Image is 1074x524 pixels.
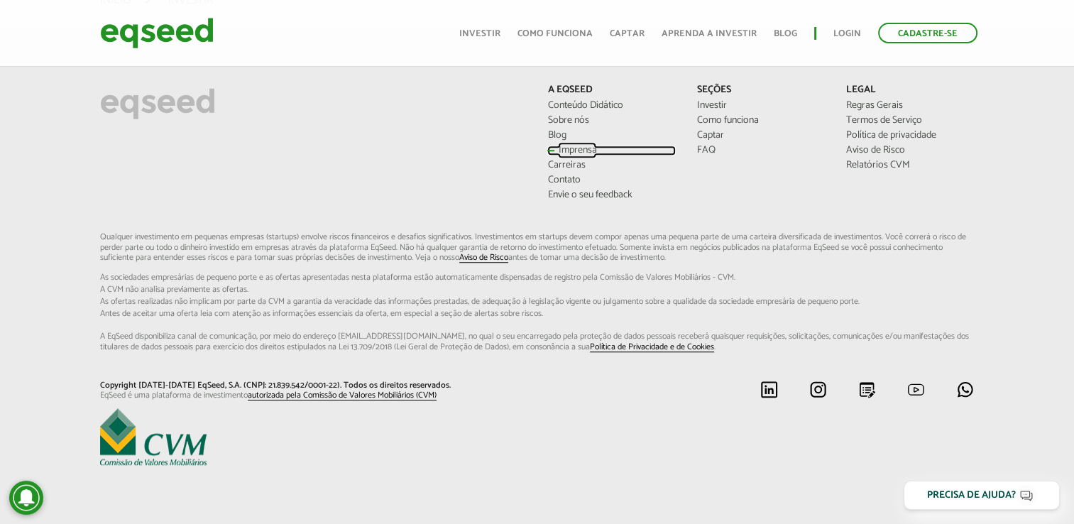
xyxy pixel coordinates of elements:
img: blog.svg [858,381,876,398]
a: Investir [459,29,500,38]
a: Login [833,29,861,38]
img: EqSeed Logo [100,84,215,123]
a: Como funciona [697,116,825,126]
a: Blog [547,131,675,141]
a: Captar [697,131,825,141]
img: youtube.svg [907,381,925,398]
a: Conteúdo Didático [547,101,675,111]
a: Aviso de Risco [846,146,974,155]
a: Cadastre-se [878,23,977,43]
p: Seções [697,84,825,97]
a: autorizada pela Comissão de Valores Mobiliários (CVM) [248,391,437,400]
a: Captar [610,29,645,38]
img: EqSeed [100,14,214,52]
a: Blog [774,29,797,38]
a: Sobre nós [547,116,675,126]
img: instagram.svg [809,381,827,398]
p: EqSeed é uma plataforma de investimento [100,391,526,400]
a: Envie o seu feedback [547,190,675,200]
a: Relatórios CVM [846,160,974,170]
p: Legal [846,84,974,97]
img: EqSeed é uma plataforma de investimento autorizada pela Comissão de Valores Mobiliários (CVM) [100,408,207,465]
a: Política de Privacidade e de Cookies [590,343,714,352]
p: Qualquer investimento em pequenas empresas (startups) envolve riscos financeiros e desafios signi... [100,232,974,352]
span: A CVM não analisa previamente as ofertas. [100,285,974,294]
img: whatsapp.svg [956,381,974,398]
a: Política de privacidade [846,131,974,141]
a: Como funciona [517,29,593,38]
a: Aprenda a investir [662,29,757,38]
a: Contato [547,175,675,185]
a: Aviso de Risco [459,253,508,263]
a: FAQ [697,146,825,155]
a: Imprensa [547,146,675,155]
span: Antes de aceitar uma oferta leia com atenção as informações essenciais da oferta, em especial... [100,310,974,318]
a: Investir [697,101,825,111]
p: A EqSeed [547,84,675,97]
p: Copyright [DATE]-[DATE] EqSeed, S.A. (CNPJ: 21.839.542/0001-22). Todos os direitos reservados. [100,381,526,391]
a: Regras Gerais [846,101,974,111]
span: As sociedades empresárias de pequeno porte e as ofertas apresentadas nesta plataforma estão aut... [100,273,974,282]
span: As ofertas realizadas não implicam por parte da CVM a garantia da veracidade das informações p... [100,298,974,306]
img: linkedin.svg [760,381,778,398]
a: Carreiras [547,160,675,170]
a: Termos de Serviço [846,116,974,126]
